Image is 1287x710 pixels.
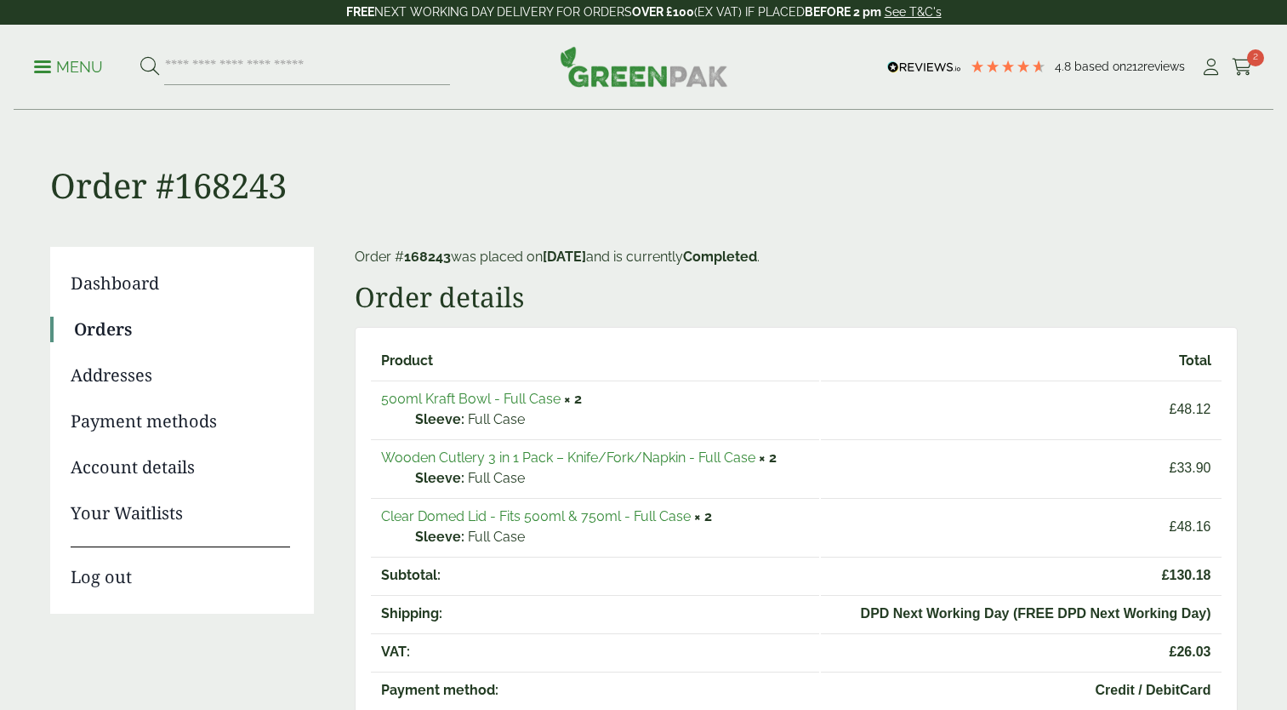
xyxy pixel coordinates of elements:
[1232,59,1253,76] i: Cart
[355,247,1238,267] p: Order # was placed on and is currently .
[355,281,1238,313] h2: Order details
[805,5,881,19] strong: BEFORE 2 pm
[1126,60,1143,73] span: 212
[1055,60,1074,73] span: 4.8
[821,672,1221,708] td: Credit / DebitCard
[564,391,582,407] strong: × 2
[415,468,464,489] strong: Sleeve:
[371,633,820,670] th: VAT:
[71,363,290,388] a: Addresses
[404,249,451,265] mark: 168243
[1143,60,1185,73] span: reviews
[831,642,1210,662] span: 26.03
[1247,49,1264,66] span: 2
[543,249,586,265] mark: [DATE]
[50,111,1238,206] h1: Order #168243
[1170,519,1211,534] bdi: 48.16
[71,455,290,480] a: Account details
[1170,644,1177,659] span: £
[34,57,103,77] p: Menu
[632,5,694,19] strong: OVER £100
[34,57,103,74] a: Menu
[71,501,290,526] a: Your Waitlists
[371,343,820,379] th: Product
[1074,60,1126,73] span: Based on
[381,508,691,524] a: Clear Domed Lid - Fits 500ml & 750ml - Full Case
[415,468,810,489] p: Full Case
[371,557,820,593] th: Subtotal:
[415,527,810,547] p: Full Case
[821,595,1221,632] td: DPD Next Working Day (FREE DPD Next Working Day)
[415,527,464,547] strong: Sleeve:
[759,449,777,466] strong: × 2
[694,508,712,524] strong: × 2
[885,5,942,19] a: See T&C's
[346,5,374,19] strong: FREE
[887,61,961,73] img: REVIEWS.io
[74,317,290,342] a: Orders
[1170,461,1177,475] span: £
[371,595,820,632] th: Shipping:
[415,409,810,430] p: Full Case
[970,59,1046,74] div: 4.79 Stars
[71,271,290,296] a: Dashboard
[381,449,755,466] a: Wooden Cutlery 3 in 1 Pack – Knife/Fork/Napkin - Full Case
[1170,461,1211,475] bdi: 33.90
[560,46,728,87] img: GreenPak Supplies
[1170,402,1177,416] span: £
[381,391,561,407] a: 500ml Kraft Bowl - Full Case
[71,409,290,434] a: Payment methods
[1170,402,1211,416] bdi: 48.12
[1170,519,1177,534] span: £
[71,547,290,590] a: Log out
[683,249,757,265] mark: Completed
[831,565,1210,586] span: 130.18
[821,343,1221,379] th: Total
[1162,568,1170,582] span: £
[1200,59,1222,76] i: My Account
[371,672,820,708] th: Payment method:
[1232,54,1253,80] a: 2
[415,409,464,430] strong: Sleeve:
